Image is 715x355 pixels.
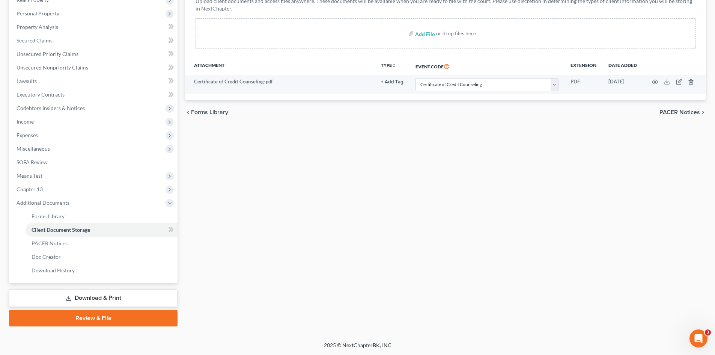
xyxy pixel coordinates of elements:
i: unfold_more [392,63,396,68]
span: Personal Property [17,10,59,17]
div: or drop files here [436,30,476,37]
span: SOFA Review [17,159,48,165]
textarea: Message… [6,230,144,243]
span: Means Test [17,172,42,179]
button: Start recording [48,246,54,252]
div: Hi there! You should set up an authentication app through your PACER settings. Once you have link... [6,133,123,244]
img: Profile image for Operator [6,94,18,106]
span: Forms Library [32,213,65,219]
b: [PERSON_NAME] [32,118,74,123]
a: Lawsuits [11,74,178,88]
strong: Shell Case Import [31,77,83,83]
button: chevron_left Forms Library [185,109,228,115]
span: Secured Claims [17,37,53,44]
span: PACER Notices [659,109,700,115]
strong: Filing a Case with ECF through NextChapter [31,50,122,63]
a: Client Document Storage [26,223,178,237]
th: Event Code [409,57,564,75]
span: Expenses [17,132,38,138]
div: Lindsey says… [6,115,144,133]
button: + Add Tag [381,80,403,85]
span: Effective [DATE], PACER now requires Multi-Factor… [20,227,95,240]
td: Certificate of Credit Counseling-pdf [185,75,375,94]
span: Doc Creator [32,254,61,260]
div: joined the conversation [32,117,128,124]
td: [DATE] [602,75,643,94]
a: Property Analysis [11,20,178,34]
a: Unsecured Nonpriority Claims [11,61,178,74]
span: Miscellaneous [17,145,50,152]
button: Home [117,3,132,17]
span: More in the Help Center [52,97,123,103]
a: Executory Contracts [11,88,178,101]
h1: Operator [36,7,63,13]
a: Secured Claims [11,34,178,47]
a: SOFA Review [11,156,178,169]
button: PACER Notices chevron_right [659,109,706,115]
span: Download History [32,267,75,273]
a: Download History [26,264,178,277]
div: Hi there! You should set up an authentication app through your PACER settings. Once you have link... [12,137,117,196]
span: 3 [705,329,711,335]
a: PACER Notices [26,237,178,250]
a: Download & Print [9,289,178,307]
iframe: Intercom live chat [689,329,707,347]
span: Forms Library [191,109,228,115]
span: Executory Contracts [17,91,65,98]
button: Send a message… [129,243,141,255]
span: Income [17,118,34,125]
div: 2025 © NextChapterBK, INC [144,341,572,355]
div: PACER Multi-Factor Authentication Now Required for ECF Filing [20,202,109,226]
th: Attachment [185,57,375,75]
span: Lawsuits [17,78,37,84]
div: Shell Case Import [23,71,144,91]
button: go back [5,3,19,17]
th: Extension [564,57,602,75]
a: Doc Creator [26,250,178,264]
span: Unsecured Nonpriority Claims [17,64,88,71]
span: Codebtors Insiders & Notices [17,105,85,111]
i: chevron_left [185,109,191,115]
a: More in the Help Center [23,91,144,109]
span: Chapter 13 [17,186,43,192]
a: Review & File [9,310,178,326]
td: PDF [564,75,602,94]
div: All Cases View [23,23,144,43]
span: Client Document Storage [32,227,90,233]
strong: All Cases View [31,30,74,36]
a: + Add Tag [381,78,403,85]
div: Filing a Case with ECF through NextChapter [23,43,144,71]
a: Unsecured Priority Claims [11,47,178,61]
img: Profile image for Lindsey [23,116,30,124]
a: Forms Library [26,210,178,223]
button: Gif picker [24,246,30,252]
div: Close [132,3,145,17]
img: Profile image for Operator [21,4,33,16]
div: Lindsey says… [6,133,144,261]
span: Unsecured Priority Claims [17,51,78,57]
span: PACER Notices [32,240,68,246]
i: chevron_right [700,109,706,115]
span: Additional Documents [17,199,69,206]
div: Operator says… [6,23,144,115]
button: Upload attachment [36,246,42,252]
div: PACER Multi-Factor Authentication Now Required for ECF FilingEffective [DATE], PACER now requires... [12,196,117,248]
span: Property Analysis [17,24,58,30]
button: Emoji picker [12,246,18,252]
th: Date added [602,57,643,75]
button: TYPEunfold_more [381,63,396,68]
